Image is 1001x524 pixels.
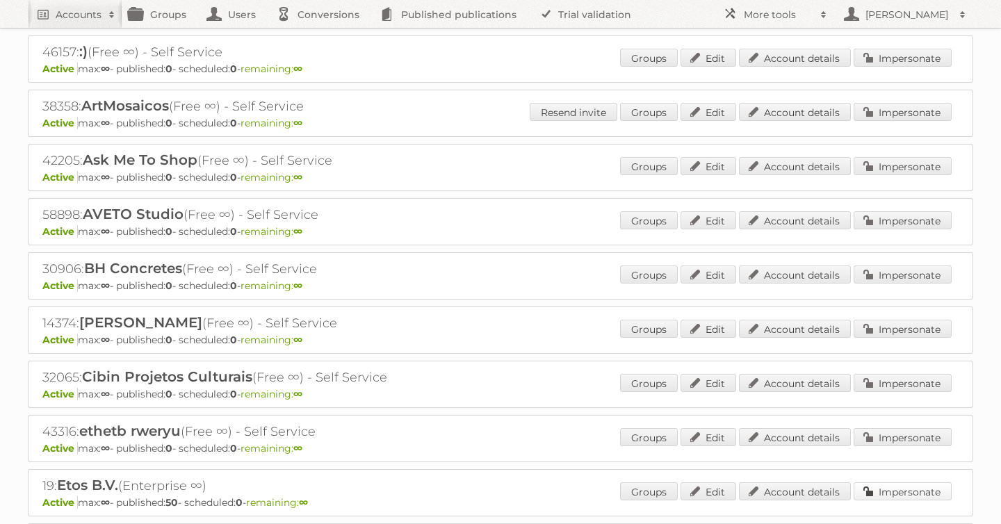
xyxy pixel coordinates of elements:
[293,279,302,292] strong: ∞
[241,63,302,75] span: remaining:
[293,117,302,129] strong: ∞
[230,63,237,75] strong: 0
[854,265,952,284] a: Impersonate
[620,428,678,446] a: Groups
[42,314,529,332] h2: 14374: (Free ∞) - Self Service
[620,374,678,392] a: Groups
[854,320,952,338] a: Impersonate
[854,428,952,446] a: Impersonate
[42,279,78,292] span: Active
[862,8,952,22] h2: [PERSON_NAME]
[681,374,736,392] a: Edit
[42,206,529,224] h2: 58898: (Free ∞) - Self Service
[101,171,110,183] strong: ∞
[620,482,678,500] a: Groups
[79,43,88,60] span: :)
[620,265,678,284] a: Groups
[681,157,736,175] a: Edit
[165,117,172,129] strong: 0
[241,442,302,455] span: remaining:
[42,334,78,346] span: Active
[230,117,237,129] strong: 0
[241,225,302,238] span: remaining:
[81,97,169,114] span: ArtMosaicos
[739,482,851,500] a: Account details
[101,279,110,292] strong: ∞
[620,49,678,67] a: Groups
[739,157,851,175] a: Account details
[101,63,110,75] strong: ∞
[79,423,181,439] span: ethetb rweryu
[101,334,110,346] strong: ∞
[165,496,178,509] strong: 50
[854,157,952,175] a: Impersonate
[241,388,302,400] span: remaining:
[57,477,118,493] span: Etos B.V.
[230,442,237,455] strong: 0
[42,225,959,238] p: max: - published: - scheduled: -
[293,442,302,455] strong: ∞
[620,157,678,175] a: Groups
[293,388,302,400] strong: ∞
[241,279,302,292] span: remaining:
[854,482,952,500] a: Impersonate
[165,225,172,238] strong: 0
[101,442,110,455] strong: ∞
[42,97,529,115] h2: 38358: (Free ∞) - Self Service
[620,103,678,121] a: Groups
[42,477,529,495] h2: 19: (Enterprise ∞)
[739,211,851,229] a: Account details
[854,49,952,67] a: Impersonate
[293,171,302,183] strong: ∞
[42,496,959,509] p: max: - published: - scheduled: -
[241,334,302,346] span: remaining:
[230,171,237,183] strong: 0
[42,63,78,75] span: Active
[681,103,736,121] a: Edit
[739,265,851,284] a: Account details
[42,171,78,183] span: Active
[42,388,78,400] span: Active
[42,260,529,278] h2: 30906: (Free ∞) - Self Service
[620,320,678,338] a: Groups
[165,334,172,346] strong: 0
[42,368,529,386] h2: 32065: (Free ∞) - Self Service
[293,334,302,346] strong: ∞
[42,442,959,455] p: max: - published: - scheduled: -
[241,171,302,183] span: remaining:
[165,442,172,455] strong: 0
[101,225,110,238] strong: ∞
[236,496,243,509] strong: 0
[293,63,302,75] strong: ∞
[739,320,851,338] a: Account details
[165,171,172,183] strong: 0
[854,374,952,392] a: Impersonate
[530,103,617,121] a: Resend invite
[299,496,308,509] strong: ∞
[101,388,110,400] strong: ∞
[681,320,736,338] a: Edit
[42,334,959,346] p: max: - published: - scheduled: -
[42,225,78,238] span: Active
[42,43,529,61] h2: 46157: (Free ∞) - Self Service
[854,103,952,121] a: Impersonate
[83,206,184,222] span: AVETO Studio
[165,279,172,292] strong: 0
[620,211,678,229] a: Groups
[230,225,237,238] strong: 0
[854,211,952,229] a: Impersonate
[82,368,252,385] span: Cibin Projetos Culturais
[56,8,101,22] h2: Accounts
[241,117,302,129] span: remaining:
[42,496,78,509] span: Active
[101,496,110,509] strong: ∞
[165,63,172,75] strong: 0
[42,117,959,129] p: max: - published: - scheduled: -
[84,260,182,277] span: BH Concretes
[744,8,813,22] h2: More tools
[42,442,78,455] span: Active
[681,428,736,446] a: Edit
[83,152,197,168] span: Ask Me To Shop
[681,49,736,67] a: Edit
[42,63,959,75] p: max: - published: - scheduled: -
